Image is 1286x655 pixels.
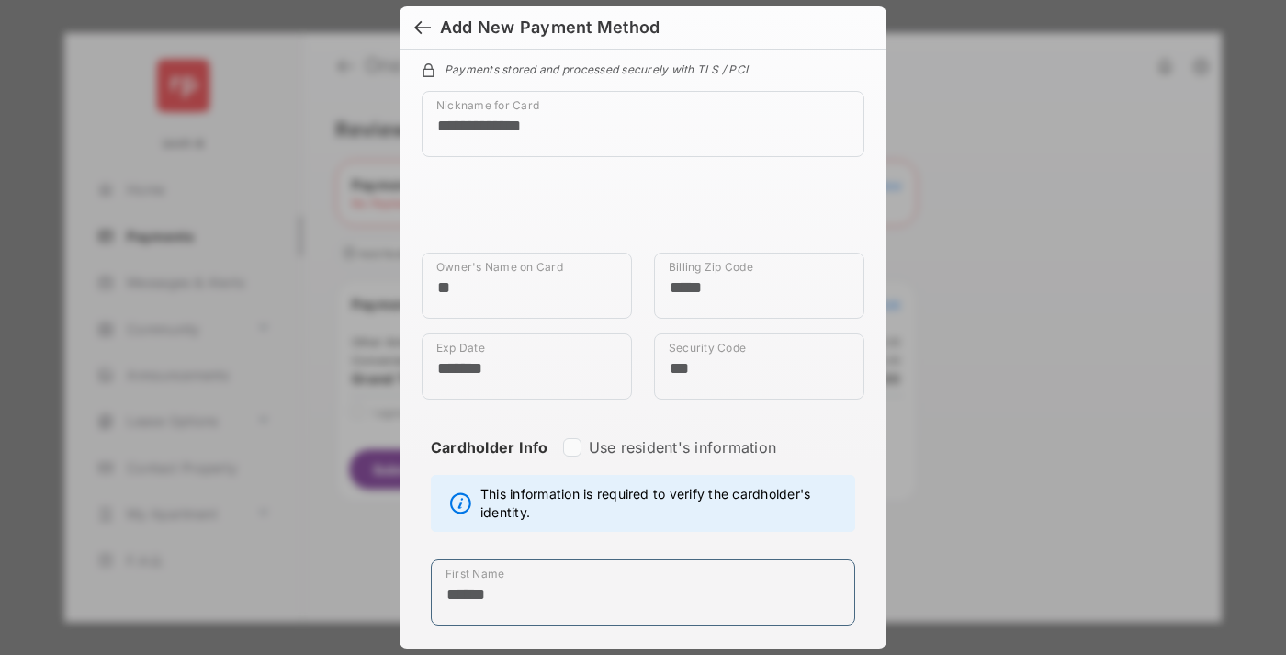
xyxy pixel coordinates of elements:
[589,438,776,457] label: Use resident's information
[480,485,845,522] span: This information is required to verify the cardholder's identity.
[422,60,864,76] div: Payments stored and processed securely with TLS / PCI
[431,438,548,490] strong: Cardholder Info
[440,17,660,38] div: Add New Payment Method
[422,172,864,253] iframe: Credit card field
